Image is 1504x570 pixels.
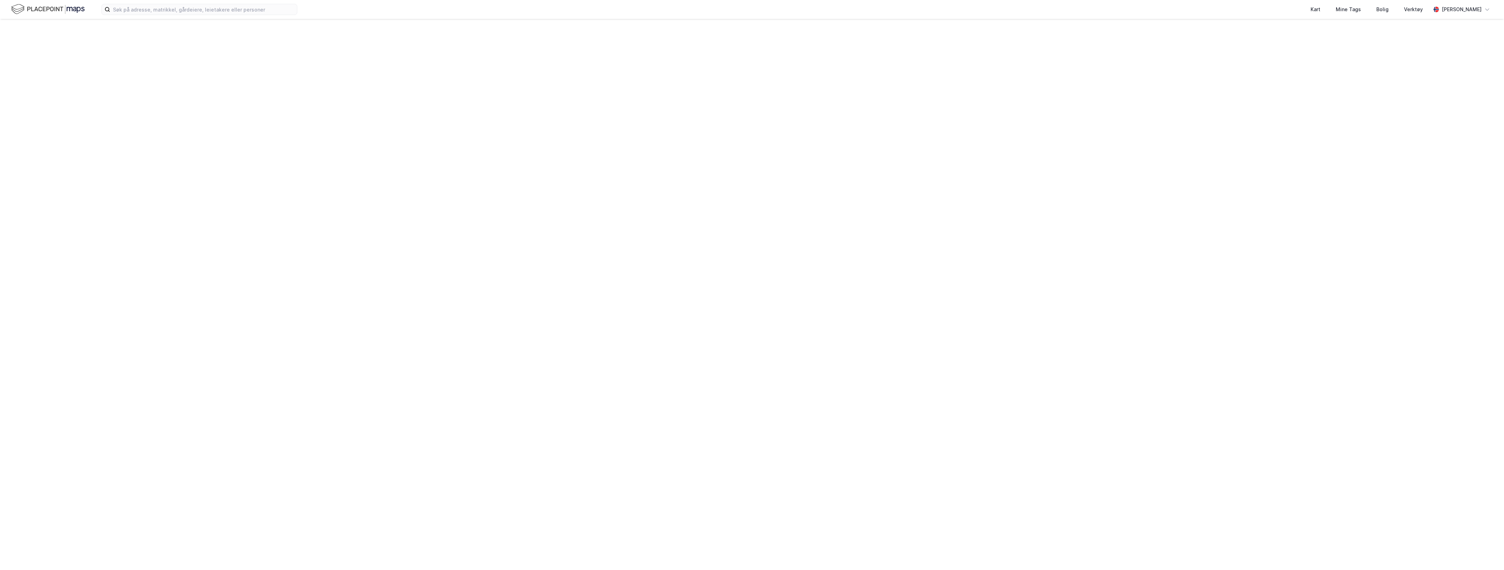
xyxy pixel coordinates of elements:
div: Bolig [1376,5,1389,14]
input: Søk på adresse, matrikkel, gårdeiere, leietakere eller personer [110,4,297,15]
div: [PERSON_NAME] [1442,5,1482,14]
iframe: Chat Widget [1469,536,1504,570]
img: logo.f888ab2527a4732fd821a326f86c7f29.svg [11,3,85,15]
div: Mine Tags [1336,5,1361,14]
div: Verktøy [1404,5,1423,14]
div: Kontrollprogram for chat [1469,536,1504,570]
div: Kart [1311,5,1320,14]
